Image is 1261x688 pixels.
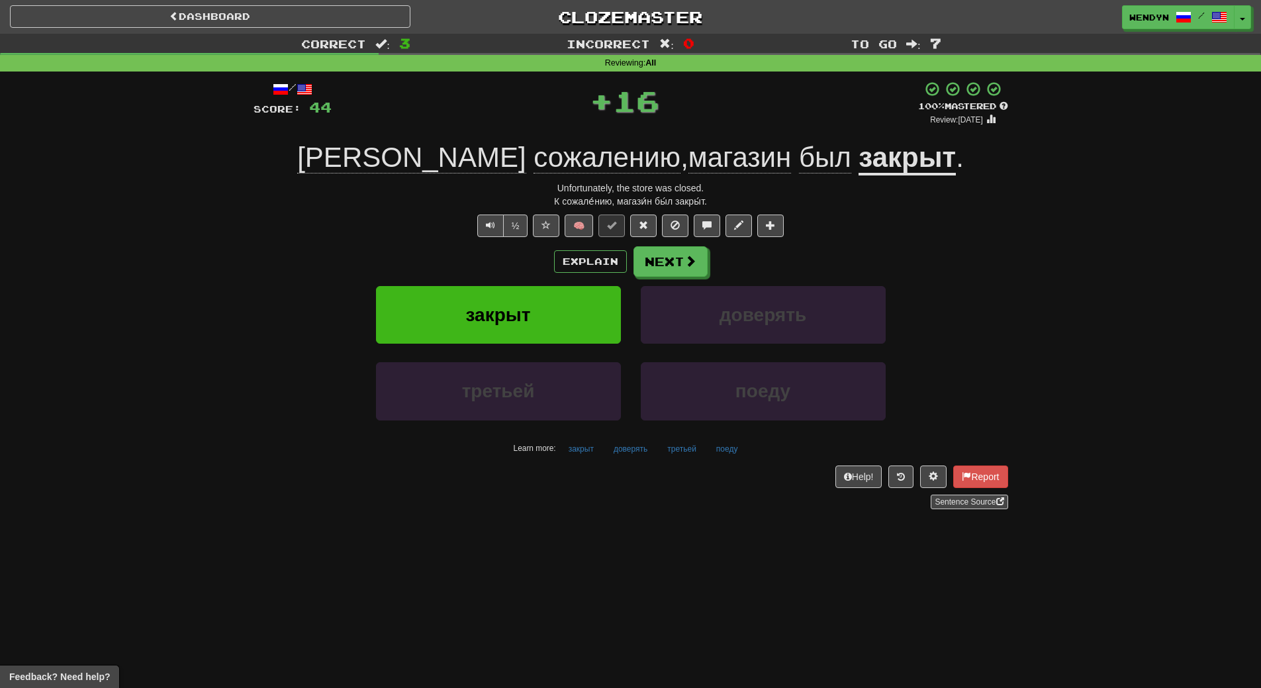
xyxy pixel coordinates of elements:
[835,466,882,488] button: Help!
[561,439,601,459] button: закрыт
[683,35,694,51] span: 0
[613,84,659,117] span: 16
[688,142,791,173] span: магазин
[254,103,301,115] span: Score:
[918,101,1008,113] div: Mastered
[735,381,790,401] span: поеду
[10,5,410,28] a: Dashboard
[297,142,859,173] span: ,
[376,362,621,420] button: третьей
[660,439,704,459] button: третьей
[757,215,784,237] button: Add to collection (alt+a)
[503,215,528,237] button: ½
[254,195,1008,208] div: К сожале́нию, магази́н бы́л закры́т.
[399,35,410,51] span: 3
[475,215,528,237] div: Text-to-speech controls
[630,215,657,237] button: Reset to 0% Mastered (alt+r)
[598,215,625,237] button: Set this sentence to 100% Mastered (alt+m)
[477,215,504,237] button: Play sentence audio (ctl+space)
[931,495,1007,509] a: Sentence Source
[533,215,559,237] button: Favorite sentence (alt+f)
[301,37,366,50] span: Correct
[659,38,674,50] span: :
[720,305,806,325] span: доверять
[254,181,1008,195] div: Unfortunately, the store was closed.
[514,444,556,453] small: Learn more:
[953,466,1007,488] button: Report
[590,81,613,121] span: +
[375,38,390,50] span: :
[930,35,941,51] span: 7
[694,215,720,237] button: Discuss sentence (alt+u)
[851,37,897,50] span: To go
[297,142,526,173] span: [PERSON_NAME]
[956,142,964,173] span: .
[309,99,332,115] span: 44
[641,362,886,420] button: поеду
[859,142,956,175] u: закрыт
[930,115,983,124] small: Review: [DATE]
[565,215,593,237] button: 🧠
[462,381,535,401] span: третьей
[918,101,945,111] span: 100 %
[1129,11,1169,23] span: WendyN
[888,466,913,488] button: Round history (alt+y)
[9,670,110,683] span: Open feedback widget
[430,5,831,28] a: Clozemaster
[645,58,656,68] strong: All
[906,38,921,50] span: :
[254,81,332,97] div: /
[662,215,688,237] button: Ignore sentence (alt+i)
[466,305,531,325] span: закрыт
[1122,5,1235,29] a: WendyN /
[633,246,708,277] button: Next
[725,215,752,237] button: Edit sentence (alt+d)
[554,250,627,273] button: Explain
[1198,11,1205,20] span: /
[799,142,851,173] span: был
[641,286,886,344] button: доверять
[709,439,745,459] button: поеду
[534,142,680,173] span: сожалению
[567,37,650,50] span: Incorrect
[376,286,621,344] button: закрыт
[606,439,655,459] button: доверять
